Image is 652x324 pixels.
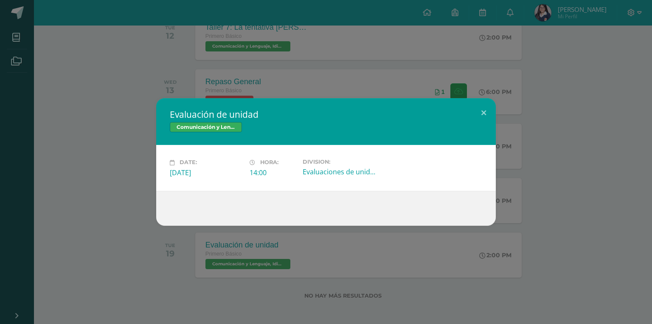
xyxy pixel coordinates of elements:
[303,167,376,176] div: Evaluaciones de unidad
[180,159,197,166] span: Date:
[250,168,296,177] div: 14:00
[170,122,242,132] span: Comunicación y Lenguaje, Idioma Español
[303,159,376,165] label: Division:
[472,98,496,127] button: Close (Esc)
[260,159,278,166] span: Hora:
[170,108,482,120] h2: Evaluación de unidad
[170,168,243,177] div: [DATE]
